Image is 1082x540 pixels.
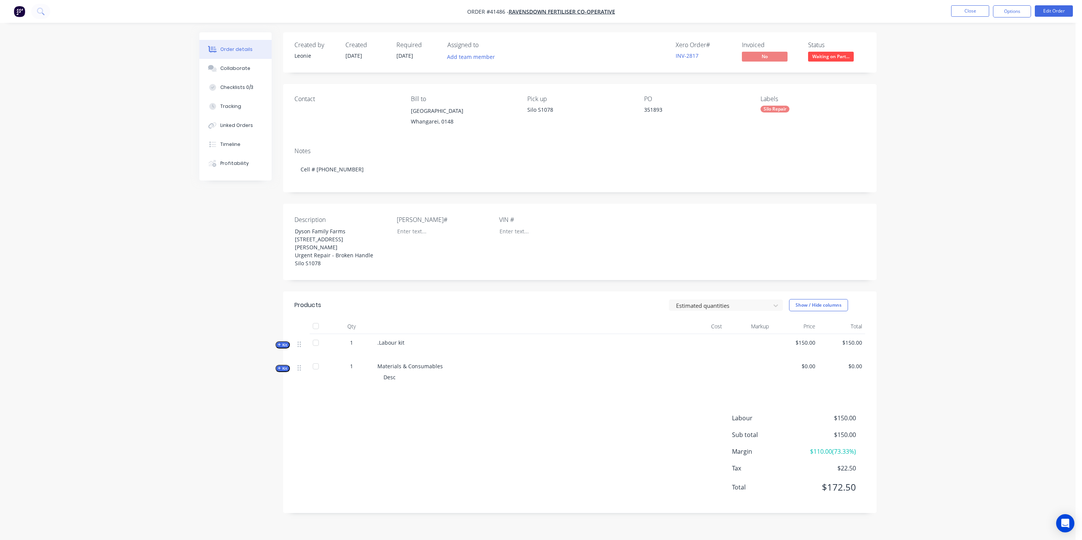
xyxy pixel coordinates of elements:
[732,413,800,423] span: Labour
[220,122,253,129] div: Linked Orders
[350,362,353,370] span: 1
[732,464,800,473] span: Tax
[14,6,25,17] img: Factory
[761,106,789,112] div: Silo Repair
[220,103,241,110] div: Tracking
[294,301,321,310] div: Products
[799,447,856,456] span: $110.00 ( 73.33 %)
[220,46,253,53] div: Order details
[775,339,816,347] span: $150.00
[799,413,856,423] span: $150.00
[411,106,515,116] div: [GEOGRAPHIC_DATA]
[821,362,862,370] span: $0.00
[199,116,272,135] button: Linked Orders
[199,40,272,59] button: Order details
[199,154,272,173] button: Profitability
[289,226,384,269] div: Dyson Family Farms [STREET_ADDRESS][PERSON_NAME] Urgent Repair - Broken Handle Silo S1078
[808,41,865,49] div: Status
[447,41,523,49] div: Assigned to
[396,41,438,49] div: Required
[350,339,353,347] span: 1
[509,8,615,15] a: Ravensdown Fertiliser Co-operative
[411,106,515,130] div: [GEOGRAPHIC_DATA]Whangarei, 0148
[644,106,739,116] div: 351893
[294,95,399,103] div: Contact
[220,160,249,167] div: Profitability
[411,95,515,103] div: Bill to
[799,430,856,439] span: $150.00
[499,215,594,224] label: VIN #
[732,483,800,492] span: Total
[732,447,800,456] span: Margin
[679,319,726,334] div: Cost
[775,362,816,370] span: $0.00
[377,339,404,346] span: .Labour kit
[732,430,800,439] span: Sub total
[993,5,1031,17] button: Options
[275,365,290,372] button: Kit
[799,464,856,473] span: $22.50
[411,116,515,127] div: Whangarei, 0148
[761,95,865,103] div: Labels
[294,158,865,181] div: Cell # [PHONE_NUMBER]
[725,319,772,334] div: Markup
[808,52,854,63] button: Waiting on Part...
[345,52,362,59] span: [DATE]
[676,52,699,59] a: INV-2817
[1035,5,1073,17] button: Edit Order
[443,52,499,62] button: Add team member
[742,41,799,49] div: Invoiced
[789,299,848,311] button: Show / Hide columns
[742,52,788,61] span: No
[644,95,748,103] div: PO
[345,41,387,49] div: Created
[377,363,443,370] span: Materials & Consumables
[772,319,819,334] div: Price
[275,341,290,348] button: Kit
[397,215,492,224] label: [PERSON_NAME]#
[676,41,733,49] div: Xero Order #
[220,141,240,148] div: Timeline
[808,52,854,61] span: Waiting on Part...
[294,52,336,60] div: Leonie
[818,319,865,334] div: Total
[199,78,272,97] button: Checklists 0/3
[278,366,288,371] span: Kit
[527,95,632,103] div: Pick up
[1056,514,1074,532] div: Open Intercom Messenger
[396,52,413,59] span: [DATE]
[799,480,856,494] span: $172.50
[447,52,499,62] button: Add team member
[294,41,336,49] div: Created by
[821,339,862,347] span: $150.00
[220,84,253,91] div: Checklists 0/3
[467,8,509,15] span: Order #41486 -
[951,5,989,17] button: Close
[199,135,272,154] button: Timeline
[294,215,390,224] label: Description
[220,65,250,72] div: Collaborate
[278,342,288,348] span: Kit
[294,147,865,155] div: Notes
[527,106,632,114] div: Silo S1078
[199,59,272,78] button: Collaborate
[383,374,396,381] span: Desc
[199,97,272,116] button: Tracking
[329,319,374,334] div: Qty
